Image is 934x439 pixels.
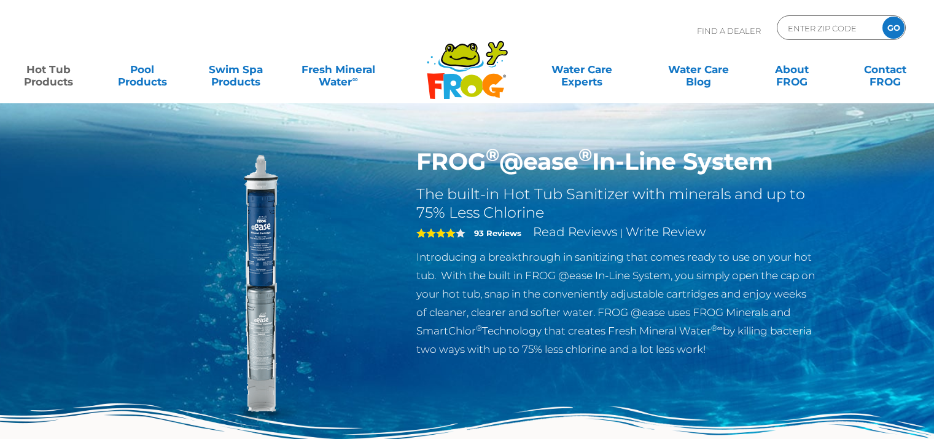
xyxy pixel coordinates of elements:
a: ContactFROG [849,57,922,82]
a: Fresh MineralWater∞ [293,57,384,82]
a: Water CareBlog [662,57,734,82]
span: 4 [416,228,456,238]
a: Read Reviews [533,224,618,239]
sup: ® [476,323,482,333]
a: AboutFROG [755,57,828,82]
img: Frog Products Logo [420,25,515,100]
h1: FROG @ease In-Line System [416,148,817,176]
img: inline-system.png [117,148,399,429]
sup: ® [486,144,499,165]
strong: 93 Reviews [474,228,521,238]
a: Swim SpaProducts [200,57,272,82]
a: Hot TubProducts [12,57,85,82]
sup: ®∞ [711,323,723,333]
sup: ® [578,144,592,165]
input: GO [882,17,905,39]
p: Introducing a breakthrough in sanitizing that comes ready to use on your hot tub. With the built ... [416,248,817,358]
a: Water CareExperts [523,57,641,82]
span: | [620,227,623,239]
h2: The built-in Hot Tub Sanitizer with minerals and up to 75% Less Chlorine [416,185,817,222]
a: PoolProducts [106,57,178,82]
p: Find A Dealer [697,15,761,46]
a: Write Review [626,224,706,239]
sup: ∞ [352,74,357,84]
